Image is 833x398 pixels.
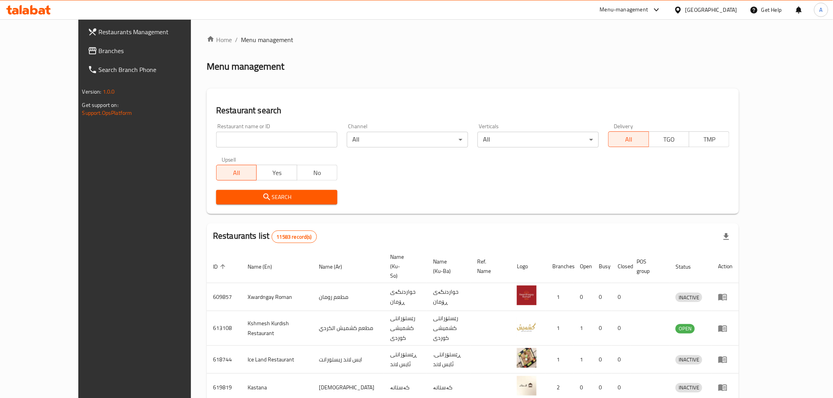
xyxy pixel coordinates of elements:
[676,355,702,364] span: INACTIVE
[297,165,337,181] button: No
[478,132,599,147] div: All
[300,167,334,179] span: No
[241,346,313,374] td: Ice Land Restaurant
[477,257,501,276] span: Ref. Name
[81,41,217,60] a: Branches
[82,100,118,110] span: Get support on:
[347,132,468,147] div: All
[216,105,729,116] h2: Restaurant search
[718,292,733,302] div: Menu
[574,250,592,283] th: Open
[820,6,823,14] span: A
[676,383,702,392] span: INACTIVE
[611,250,630,283] th: Closed
[313,346,384,374] td: ايس لاند ريستورانت
[612,134,646,145] span: All
[637,257,660,276] span: POS group
[517,286,537,305] img: Xwardngay Roman
[248,262,282,271] span: Name (En)
[592,346,611,374] td: 0
[600,5,648,15] div: Menu-management
[241,283,313,311] td: Xwardngay Roman
[611,311,630,346] td: 0
[207,311,241,346] td: 613108
[207,35,739,44] nav: breadcrumb
[82,108,132,118] a: Support.OpsPlatform
[718,324,733,333] div: Menu
[511,250,546,283] th: Logo
[213,262,228,271] span: ID
[272,233,317,241] span: 11583 record(s)
[546,283,574,311] td: 1
[611,346,630,374] td: 0
[241,311,313,346] td: Kshmesh Kurdish Restaurant
[676,293,702,302] span: INACTIVE
[216,132,337,147] input: Search for restaurant name or ID..
[649,131,689,147] button: TGO
[689,131,729,147] button: TMP
[213,230,317,243] h2: Restaurants list
[81,60,217,79] a: Search Branch Phone
[676,262,701,271] span: Status
[81,22,217,41] a: Restaurants Management
[685,6,737,14] div: [GEOGRAPHIC_DATA]
[99,65,211,74] span: Search Branch Phone
[574,346,592,374] td: 1
[216,165,257,181] button: All
[260,167,294,179] span: Yes
[574,311,592,346] td: 1
[384,311,427,346] td: رێستۆرانتی کشمیشى كوردى
[676,383,702,392] div: INACTIVE
[103,87,115,97] span: 1.0.0
[99,46,211,55] span: Branches
[220,167,254,179] span: All
[272,230,317,243] div: Total records count
[517,317,537,337] img: Kshmesh Kurdish Restaurant
[611,283,630,311] td: 0
[427,311,471,346] td: رێستۆرانتی کشمیشى كوردى
[676,324,695,334] div: OPEN
[692,134,726,145] span: TMP
[99,27,211,37] span: Restaurants Management
[718,355,733,364] div: Menu
[517,348,537,368] img: Ice Land Restaurant
[608,131,649,147] button: All
[82,87,102,97] span: Version:
[546,346,574,374] td: 1
[517,376,537,396] img: Kastana
[546,250,574,283] th: Branches
[592,311,611,346] td: 0
[384,346,427,374] td: ڕێستۆرانتی ئایس لاند
[319,262,352,271] span: Name (Ar)
[235,35,238,44] li: /
[241,35,293,44] span: Menu management
[652,134,686,145] span: TGO
[676,324,695,333] span: OPEN
[216,190,337,205] button: Search
[207,283,241,311] td: 609857
[574,283,592,311] td: 0
[256,165,297,181] button: Yes
[717,227,736,246] div: Export file
[222,157,236,162] label: Upsell
[390,252,417,280] span: Name (Ku-So)
[427,283,471,311] td: خواردنگەی ڕۆمان
[718,383,733,392] div: Menu
[313,311,384,346] td: مطعم كشميش الكردي
[384,283,427,311] td: خواردنگەی ڕۆمان
[592,250,611,283] th: Busy
[207,60,284,73] h2: Menu management
[207,35,232,44] a: Home
[433,257,461,276] span: Name (Ku-Ba)
[614,123,633,129] label: Delivery
[222,192,331,202] span: Search
[427,346,471,374] td: .ڕێستۆرانتی ئایس لاند
[546,311,574,346] td: 1
[313,283,384,311] td: مطعم رومان
[592,283,611,311] td: 0
[712,250,739,283] th: Action
[207,346,241,374] td: 618744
